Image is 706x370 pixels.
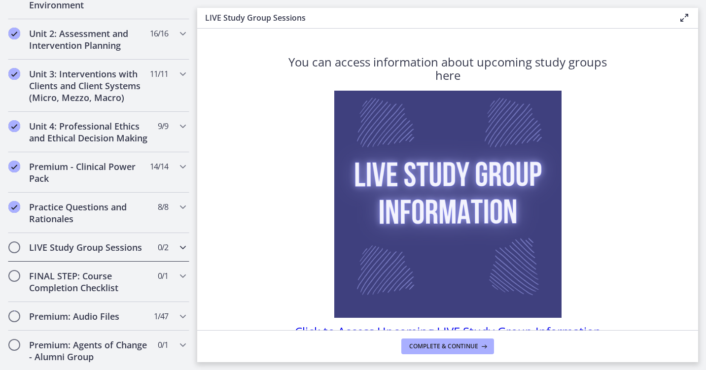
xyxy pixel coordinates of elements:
i: Completed [8,201,20,213]
span: 9 / 9 [158,120,168,132]
i: Completed [8,68,20,80]
span: 16 / 16 [150,28,168,39]
h2: LIVE Study Group Sessions [29,241,149,253]
span: You can access information about upcoming study groups here [288,54,607,83]
h2: Premium: Agents of Change - Alumni Group [29,339,149,363]
span: 11 / 11 [150,68,168,80]
img: Live_Study_Group_Information.png [334,91,562,318]
h2: FINAL STEP: Course Completion Checklist [29,270,149,294]
a: Click to Access Upcoming LIVE Study Group Information [295,328,601,338]
i: Completed [8,161,20,172]
span: Click to Access Upcoming LIVE Study Group Information [295,323,601,339]
span: 8 / 8 [158,201,168,213]
span: 0 / 1 [158,339,168,351]
span: 0 / 1 [158,270,168,282]
i: Completed [8,120,20,132]
h2: Practice Questions and Rationales [29,201,149,225]
h2: Premium - Clinical Power Pack [29,161,149,184]
i: Completed [8,28,20,39]
h2: Unit 4: Professional Ethics and Ethical Decision Making [29,120,149,144]
span: 14 / 14 [150,161,168,172]
h3: LIVE Study Group Sessions [205,12,663,24]
h2: Premium: Audio Files [29,310,149,322]
span: 0 / 2 [158,241,168,253]
span: Complete & continue [409,342,478,350]
h2: Unit 3: Interventions with Clients and Client Systems (Micro, Mezzo, Macro) [29,68,149,103]
h2: Unit 2: Assessment and Intervention Planning [29,28,149,51]
span: 1 / 47 [154,310,168,322]
button: Complete & continue [401,338,494,354]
